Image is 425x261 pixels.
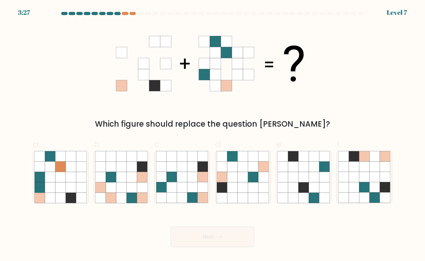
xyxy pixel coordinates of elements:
[276,138,283,150] span: e.
[154,138,161,150] span: c.
[18,8,30,17] div: 3:27
[336,138,341,150] span: f.
[215,138,223,150] span: d.
[171,227,254,247] button: Next
[37,118,388,130] div: Which figure should replace the question [PERSON_NAME]?
[33,138,41,150] span: a.
[387,8,407,17] div: Level 7
[94,138,101,150] span: b.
